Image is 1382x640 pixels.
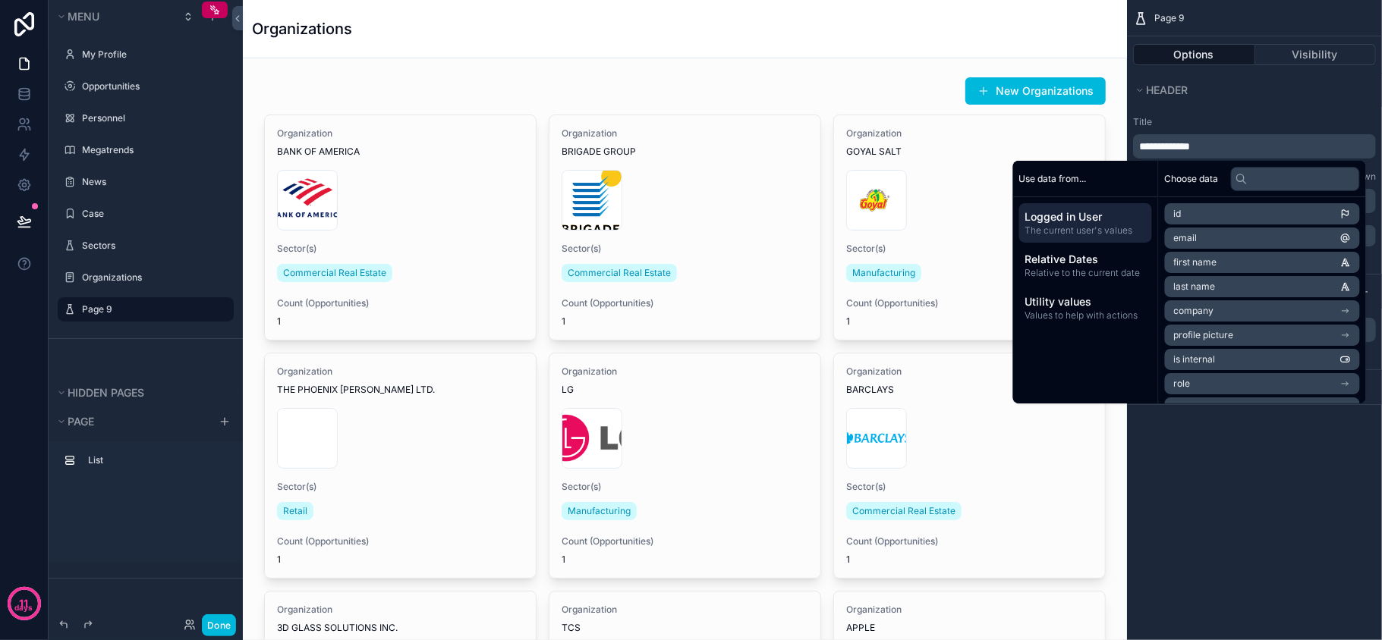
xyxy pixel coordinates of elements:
[20,596,29,611] p: 11
[82,49,225,61] label: My Profile
[82,176,225,188] label: News
[1025,224,1146,237] span: The current user's values
[82,80,225,93] label: Opportunities
[1133,116,1376,128] label: Title
[1255,44,1377,65] button: Visibility
[1025,294,1146,309] span: Utility values
[1133,134,1376,158] div: scrollable content
[252,18,352,39] h1: Organizations
[1019,173,1087,185] span: Use data from...
[1025,252,1146,267] span: Relative Dates
[55,411,209,432] button: Page
[1025,209,1146,224] span: Logged in User
[49,441,243,488] div: scrollable content
[88,454,222,466] label: List
[68,415,94,428] span: Page
[202,614,236,636] button: Done
[82,303,225,315] label: Page 9
[1146,83,1188,96] span: Header
[68,386,144,399] span: Hidden pages
[1025,309,1146,322] span: Values to help with actions
[1013,197,1158,334] div: scrollable content
[1165,173,1219,185] span: Choose data
[55,6,173,27] button: Menu
[82,144,225,156] label: Megatrends
[1025,267,1146,279] span: Relative to the current date
[82,112,225,124] label: Personnel
[1154,12,1184,24] span: Page 9
[68,10,99,23] span: Menu
[1133,44,1255,65] button: Options
[82,240,225,252] label: Sectors
[82,271,225,284] label: Organizations
[82,208,225,220] label: Case
[1133,80,1367,101] button: Header
[55,382,228,403] button: Hidden pages
[15,602,33,614] p: days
